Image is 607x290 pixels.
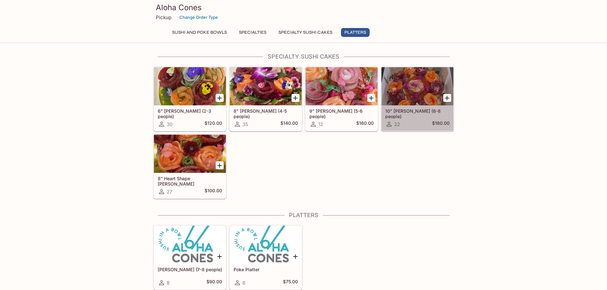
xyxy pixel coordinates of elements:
button: Add Poke Platter [292,252,300,260]
h4: Platters [153,212,454,219]
button: Specialty Sushi Cakes [275,28,336,37]
a: 10" [PERSON_NAME] (6-8 people)22$180.00 [381,67,454,131]
div: Poke Platter [230,226,302,264]
button: Platters [341,28,370,37]
div: 8" Sushi Cake (4-5 people) [230,67,302,105]
h5: 9" [PERSON_NAME] (5-6 people) [309,108,374,119]
button: Add 8" Heart Shape Sushi Cake [216,161,224,169]
button: Add 10" Sushi Cake (6-8 people) [443,94,451,102]
span: 6 [242,280,245,286]
div: 8" Heart Shape Sushi Cake [154,135,226,173]
h5: $140.00 [280,120,298,128]
span: 22 [394,121,400,127]
h5: $90.00 [206,279,222,286]
h5: [PERSON_NAME] (7-8 people) [158,267,222,272]
div: 10" Sushi Cake (6-8 people) [381,67,453,105]
a: 8" Heart Shape [PERSON_NAME]27$100.00 [154,134,226,199]
h5: $75.00 [283,279,298,286]
h5: Poke Platter [234,267,298,272]
span: 35 [242,121,248,127]
button: Add 9" Sushi Cake (5-6 people) [367,94,375,102]
h5: 8" [PERSON_NAME] (4-5 people) [234,108,298,119]
h4: Specialty Sushi Cakes [153,53,454,60]
div: Sashimi Platter (7-8 people) [154,226,226,264]
button: Sushi and Poke Bowls [169,28,230,37]
h5: 8" Heart Shape [PERSON_NAME] [158,176,222,186]
button: Add Sashimi Platter (7-8 people) [216,252,224,260]
span: 30 [167,121,172,127]
h5: $160.00 [356,120,374,128]
h5: $100.00 [205,188,222,195]
span: 12 [318,121,323,127]
div: 9" Sushi Cake (5-6 people) [306,67,378,105]
h5: 6" [PERSON_NAME] (2-3 people) [158,108,222,119]
span: 27 [167,189,172,195]
button: Change Order Type [177,12,221,22]
p: Pickup [156,14,171,20]
h5: $180.00 [432,120,450,128]
h3: Aloha Cones [156,3,452,12]
a: [PERSON_NAME] (7-8 people)8$90.00 [154,225,226,290]
span: 8 [167,280,170,286]
a: 8" [PERSON_NAME] (4-5 people)35$140.00 [229,67,302,131]
div: 6" Sushi Cake (2-3 people) [154,67,226,105]
h5: 10" [PERSON_NAME] (6-8 people) [385,108,450,119]
a: Poke Platter6$75.00 [229,225,302,290]
button: Add 6" Sushi Cake (2-3 people) [216,94,224,102]
button: Specialties [235,28,270,37]
h5: $120.00 [205,120,222,128]
a: 9" [PERSON_NAME] (5-6 people)12$160.00 [305,67,378,131]
a: 6" [PERSON_NAME] (2-3 people)30$120.00 [154,67,226,131]
button: Add 8" Sushi Cake (4-5 people) [292,94,300,102]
